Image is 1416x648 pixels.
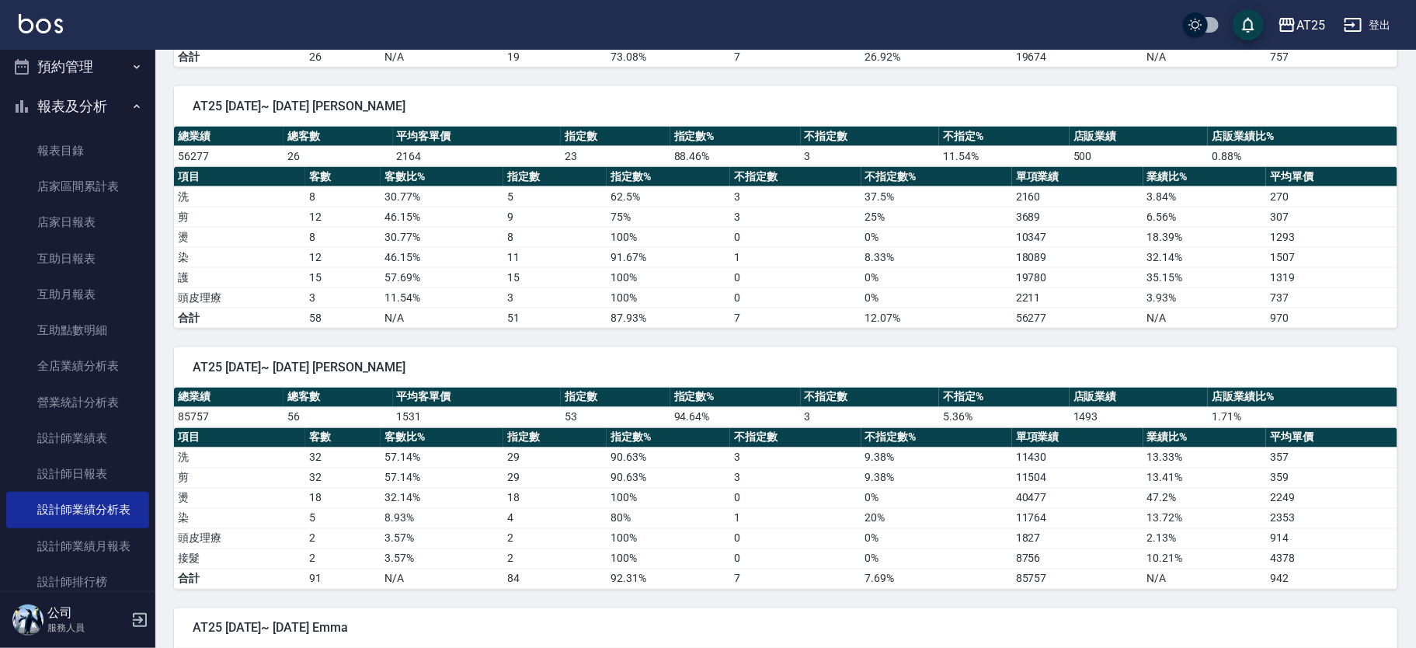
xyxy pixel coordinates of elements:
td: 染 [174,508,305,528]
td: 57.14 % [381,448,504,468]
td: 10.21 % [1143,549,1267,569]
td: 18 [305,488,381,508]
td: 1827 [1012,528,1143,549]
td: 25 % [861,207,1012,227]
td: 3.57 % [381,528,504,549]
th: 客數 [305,167,381,187]
td: 3 [801,146,940,166]
td: 0 [730,267,861,287]
td: 73.08% [607,47,730,67]
td: N/A [381,308,504,328]
td: 燙 [174,488,305,508]
th: 單項業績 [1012,167,1143,187]
td: 58 [305,308,381,328]
th: 總客數 [284,388,393,408]
th: 不指定數 [730,428,861,448]
td: 護 [174,267,305,287]
td: 2353 [1266,508,1397,528]
td: 1531 [393,407,561,427]
td: 11 [503,247,607,267]
th: 不指定數% [861,167,1012,187]
td: 57.69 % [381,267,504,287]
td: 85757 [174,407,284,427]
td: 2 [305,528,381,549]
td: 100 % [607,287,730,308]
th: 項目 [174,428,305,448]
td: 3 [503,287,607,308]
th: 平均單價 [1266,428,1397,448]
img: Logo [19,14,63,33]
th: 平均客單價 [393,127,561,147]
td: 11.54 % [381,287,504,308]
td: 757 [1266,47,1397,67]
td: 8 [305,227,381,247]
th: 指定數% [607,167,730,187]
td: 2211 [1012,287,1143,308]
td: 91 [305,569,381,589]
td: 32 [305,468,381,488]
table: a dense table [174,127,1397,167]
th: 總客數 [284,127,393,147]
a: 設計師業績分析表 [6,492,149,528]
td: 11.54 % [939,146,1070,166]
th: 指定數 [503,167,607,187]
td: 6.56 % [1143,207,1267,227]
td: 32.14 % [1143,247,1267,267]
td: 8 [503,227,607,247]
td: 18089 [1012,247,1143,267]
td: 3689 [1012,207,1143,227]
td: 46.15 % [381,207,504,227]
td: 92.31% [607,569,730,589]
th: 不指定數 [730,167,861,187]
th: 店販業績 [1070,388,1209,408]
td: 90.63 % [607,448,730,468]
td: 30.77 % [381,186,504,207]
td: 13.41 % [1143,468,1267,488]
th: 不指定% [939,388,1070,408]
td: 737 [1266,287,1397,308]
a: 設計師業績表 [6,420,149,456]
td: 18.39 % [1143,227,1267,247]
td: 90.63 % [607,468,730,488]
td: 4378 [1266,549,1397,569]
td: 19 [503,47,607,67]
td: 5 [503,186,607,207]
td: 1507 [1266,247,1397,267]
td: 13.33 % [1143,448,1267,468]
span: AT25 [DATE]~ [DATE] Emma [193,621,1379,636]
td: 970 [1266,308,1397,328]
td: 剪 [174,468,305,488]
td: 500 [1070,146,1209,166]
td: 接髮 [174,549,305,569]
td: 37.5 % [861,186,1012,207]
td: 0 [730,549,861,569]
td: 洗 [174,448,305,468]
td: 75 % [607,207,730,227]
td: 洗 [174,186,305,207]
th: 客數 [305,428,381,448]
th: 指定數% [670,127,801,147]
td: 0 % [861,267,1012,287]
th: 項目 [174,167,305,187]
table: a dense table [174,167,1397,329]
td: 11504 [1012,468,1143,488]
table: a dense table [174,428,1397,590]
td: 0 [730,488,861,508]
td: 56 [284,407,393,427]
td: 270 [1266,186,1397,207]
td: 18 [503,488,607,508]
a: 設計師業績月報表 [6,528,149,564]
th: 指定數% [670,388,801,408]
td: 0 % [861,549,1012,569]
th: 總業績 [174,388,284,408]
th: 不指定數% [861,428,1012,448]
a: 互助月報表 [6,277,149,312]
td: 0 [730,227,861,247]
td: 10347 [1012,227,1143,247]
td: 0.88 % [1208,146,1397,166]
a: 店家日報表 [6,204,149,240]
img: Person [12,604,43,636]
th: 指定數 [561,388,670,408]
td: 頭皮理療 [174,528,305,549]
td: 357 [1266,448,1397,468]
